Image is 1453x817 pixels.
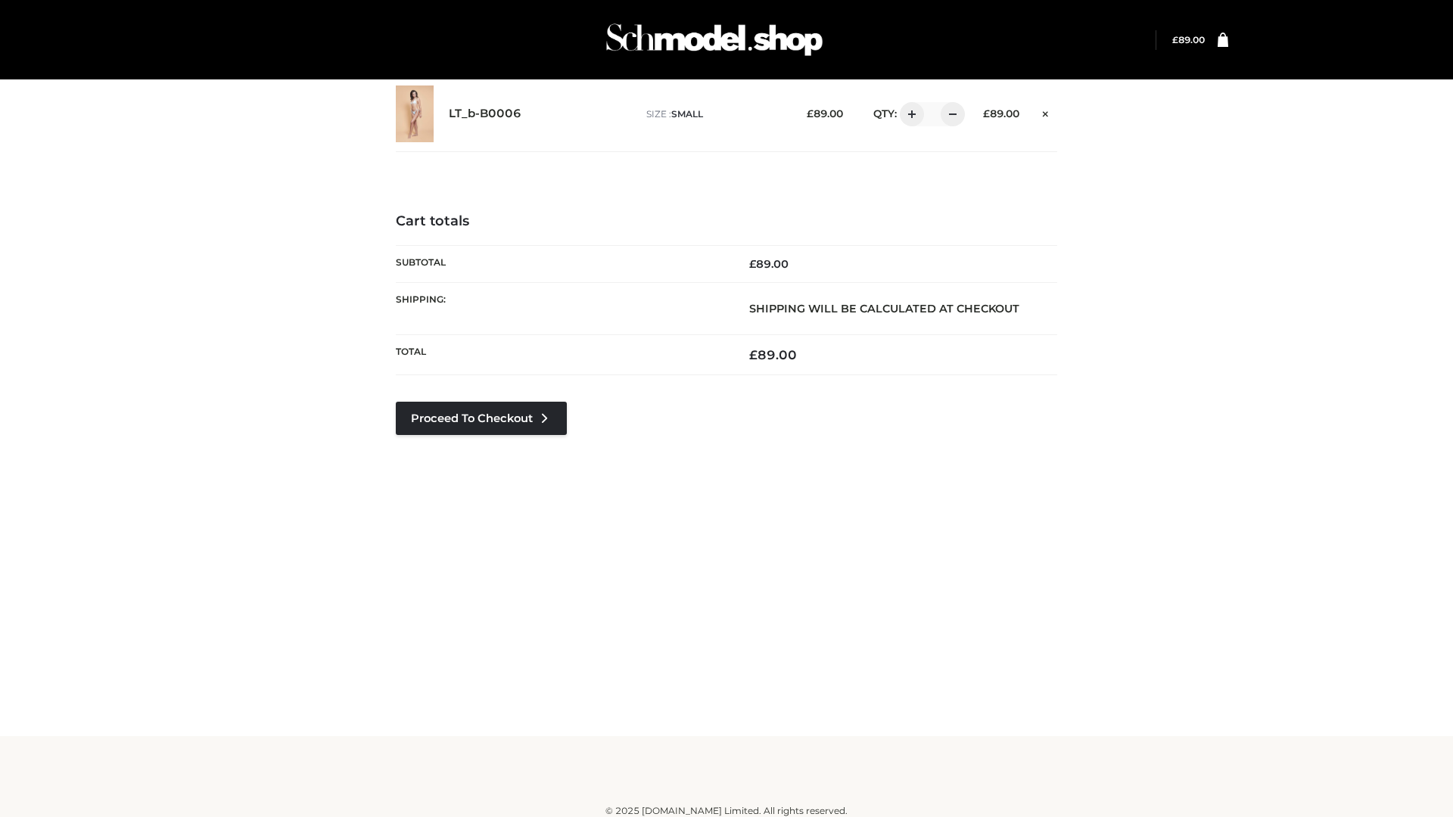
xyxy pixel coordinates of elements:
[749,347,797,362] bdi: 89.00
[749,302,1019,315] strong: Shipping will be calculated at checkout
[396,213,1057,230] h4: Cart totals
[749,257,789,271] bdi: 89.00
[1035,102,1057,122] a: Remove this item
[1172,34,1205,45] bdi: 89.00
[396,245,726,282] th: Subtotal
[396,402,567,435] a: Proceed to Checkout
[983,107,990,120] span: £
[396,282,726,334] th: Shipping:
[396,335,726,375] th: Total
[983,107,1019,120] bdi: 89.00
[646,107,783,121] p: size :
[749,257,756,271] span: £
[858,102,960,126] div: QTY:
[1172,34,1178,45] span: £
[396,85,434,142] img: LT_b-B0006 - SMALL
[671,108,703,120] span: SMALL
[1172,34,1205,45] a: £89.00
[749,347,758,362] span: £
[449,107,521,121] a: LT_b-B0006
[807,107,843,120] bdi: 89.00
[807,107,814,120] span: £
[601,10,828,70] img: Schmodel Admin 964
